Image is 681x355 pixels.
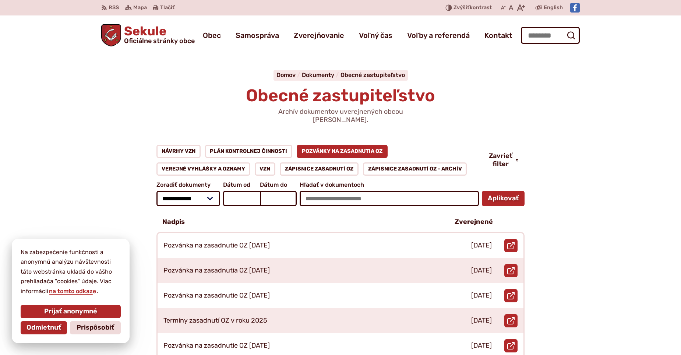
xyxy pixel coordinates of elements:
span: Oficiálne stránky obce [124,38,195,44]
input: Dátum od [223,191,260,206]
p: Pozvánka na zasadnutie OZ [DATE] [163,292,270,300]
span: Tlačiť [160,5,174,11]
input: Dátum do [260,191,297,206]
span: Dokumenty [302,71,334,78]
a: Kontakt [484,25,512,46]
p: Pozvánka na zasadnutia OZ [DATE] [163,267,270,275]
p: Na zabezpečenie funkčnosti a anonymnú analýzu návštevnosti táto webstránka ukladá do vášho prehli... [21,247,121,296]
button: Prijať anonymné [21,305,121,318]
a: Pozvánky na zasadnutia OZ [297,145,388,158]
a: Voľby a referendá [407,25,470,46]
span: Zoradiť dokumenty [156,182,220,188]
span: Prijať anonymné [44,307,97,316]
a: na tomto odkaze [48,288,97,295]
p: [DATE] [471,342,492,350]
img: Prejsť na Facebook stránku [570,3,580,13]
p: [DATE] [471,267,492,275]
span: Zvýšiť [454,4,470,11]
button: Zavrieť filter [483,152,525,168]
span: Dátum od [223,182,260,188]
a: Samospráva [236,25,279,46]
p: Pozvánka na zasadnutie OZ [DATE] [163,342,270,350]
a: Obecné zastupiteľstvo [340,71,405,78]
a: Zverejňovanie [294,25,344,46]
span: Domov [276,71,296,78]
a: Návrhy VZN [156,145,201,158]
p: [DATE] [471,242,492,250]
a: Dokumenty [302,71,340,78]
a: English [542,3,564,12]
a: Logo Sekule, prejsť na domovskú stránku. [101,24,195,46]
button: Odmietnuť [21,321,67,334]
a: Domov [276,71,302,78]
p: [DATE] [471,317,492,325]
a: Zápisnice zasadnutí OZ - ARCHÍV [363,162,467,176]
span: RSS [109,3,119,12]
a: Zápisnice zasadnutí OZ [280,162,359,176]
span: Prispôsobiť [77,324,114,332]
span: Dátum do [260,182,297,188]
span: Odmietnuť [27,324,61,332]
p: [DATE] [471,292,492,300]
p: Termíny zasadnutí OZ v roku 2025 [163,317,267,325]
a: Verejné vyhlášky a oznamy [156,162,250,176]
p: Zverejnené [455,218,493,226]
input: Hľadať v dokumentoch [300,191,479,206]
p: Archív dokumentov uverejnených obcou [PERSON_NAME]. [252,108,429,124]
a: Voľný čas [359,25,392,46]
button: Aplikovať [482,191,525,206]
a: Plán kontrolnej činnosti [205,145,293,158]
span: Zavrieť filter [489,152,512,168]
span: kontrast [454,5,492,11]
a: VZN [255,162,276,176]
span: Hľadať v dokumentoch [300,182,479,188]
p: Pozvánka na zasadnutie OZ [DATE] [163,242,270,250]
span: Mapa [133,3,147,12]
select: Zoradiť dokumenty [156,191,220,206]
span: Obecné zastupiteľstvo [246,85,435,106]
span: English [544,3,563,12]
button: Prispôsobiť [70,321,121,334]
span: Sekule [121,25,195,44]
a: Obec [203,25,221,46]
img: Prejsť na domovskú stránku [101,24,121,46]
p: Nadpis [162,218,185,226]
